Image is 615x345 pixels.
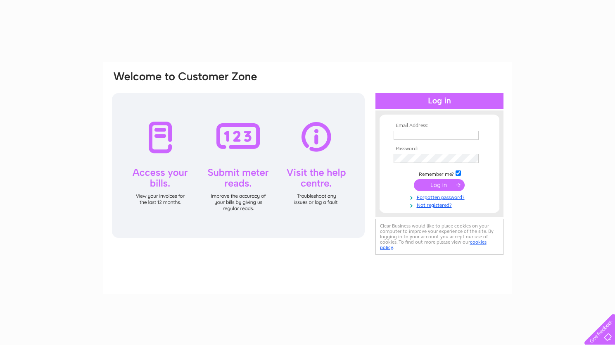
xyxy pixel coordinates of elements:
a: Not registered? [394,201,487,208]
input: Submit [414,179,465,191]
div: Clear Business would like to place cookies on your computer to improve your experience of the sit... [375,219,503,255]
th: Email Address: [392,123,487,129]
th: Password: [392,146,487,152]
td: Remember me? [392,169,487,177]
a: Forgotten password? [394,193,487,201]
a: cookies policy [380,239,487,250]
